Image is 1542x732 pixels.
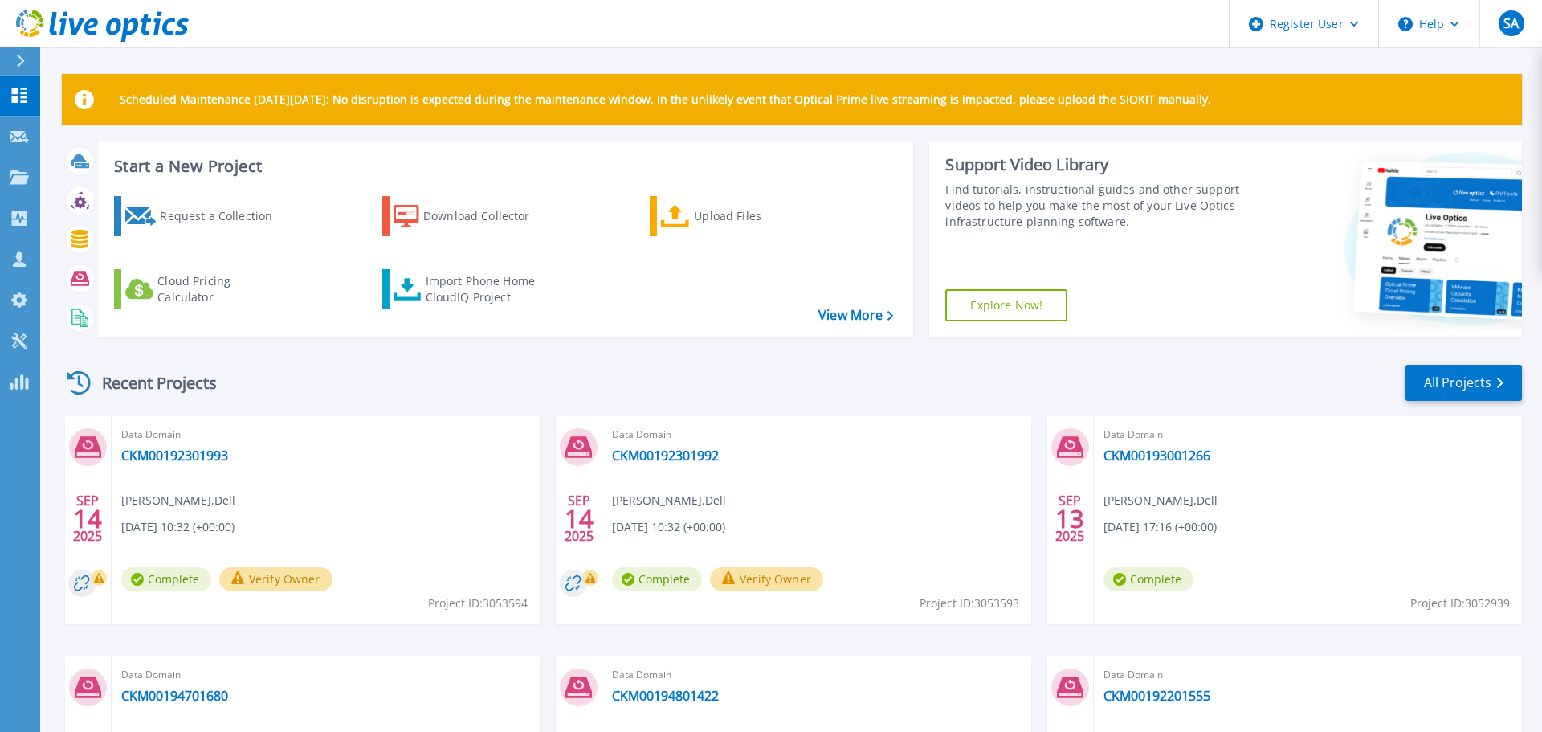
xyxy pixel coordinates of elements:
span: Data Domain [121,426,530,444]
a: CKM00194801422 [612,688,719,704]
span: 14 [73,512,102,525]
a: CKM00192301992 [612,448,719,464]
a: CKM00194701680 [121,688,228,704]
span: Project ID: 3053593 [920,595,1019,612]
p: Scheduled Maintenance [DATE][DATE]: No disruption is expected during the maintenance window. In t... [120,93,1211,106]
span: SA [1503,17,1519,30]
span: 14 [565,512,594,525]
span: Complete [1103,567,1193,591]
span: [DATE] 17:16 (+00:00) [1103,518,1217,536]
a: All Projects [1405,365,1522,401]
div: Find tutorials, instructional guides and other support videos to help you make the most of your L... [945,182,1247,230]
span: Data Domain [612,426,1021,444]
a: Request a Collection [114,196,293,236]
span: Complete [121,567,211,591]
a: CKM00192301993 [121,448,228,464]
h3: Start a New Project [114,157,893,175]
span: 13 [1055,512,1084,525]
span: [DATE] 10:32 (+00:00) [612,518,725,536]
a: Download Collector [382,196,561,236]
span: Data Domain [612,666,1021,684]
div: Import Phone Home CloudIQ Project [426,273,551,305]
div: Cloud Pricing Calculator [157,273,286,305]
a: Cloud Pricing Calculator [114,269,293,309]
div: Recent Projects [62,363,239,403]
div: SEP 2025 [1055,489,1085,548]
a: CKM00193001266 [1103,448,1210,464]
span: Data Domain [1103,666,1512,684]
span: Project ID: 3052939 [1410,595,1510,612]
span: Data Domain [1103,426,1512,444]
div: Request a Collection [160,200,288,232]
span: Complete [612,567,702,591]
span: [PERSON_NAME] , Dell [121,492,235,509]
div: Support Video Library [945,154,1247,175]
div: SEP 2025 [564,489,594,548]
div: SEP 2025 [72,489,103,548]
button: Verify Owner [710,567,823,591]
span: [PERSON_NAME] , Dell [1103,492,1218,509]
a: View More [818,308,893,323]
a: Explore Now! [945,289,1067,321]
span: Data Domain [121,666,530,684]
span: [DATE] 10:32 (+00:00) [121,518,235,536]
button: Verify Owner [219,567,332,591]
div: Download Collector [423,200,552,232]
span: Project ID: 3053594 [428,595,528,612]
a: CKM00192201555 [1103,688,1210,704]
div: Upload Files [694,200,822,232]
a: Upload Files [650,196,829,236]
span: [PERSON_NAME] , Dell [612,492,726,509]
